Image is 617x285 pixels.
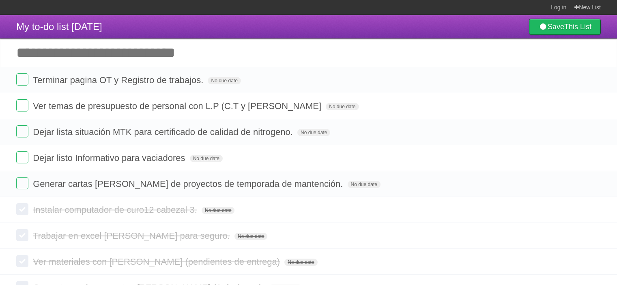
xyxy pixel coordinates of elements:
[16,229,28,241] label: Done
[297,129,330,136] span: No due date
[234,233,267,240] span: No due date
[16,99,28,111] label: Done
[33,231,232,241] span: Trabajar en excel [PERSON_NAME] para seguro.
[33,205,199,215] span: Instalar computador de curo12 cabezal 3.
[16,21,102,32] span: My to-do list [DATE]
[16,177,28,189] label: Done
[284,259,317,266] span: No due date
[33,153,187,163] span: Dejar listo Informativo para vaciadores
[33,127,295,137] span: Dejar lista situación MTK para certificado de calidad de nitrogeno.
[16,255,28,267] label: Done
[208,77,241,84] span: No due date
[190,155,223,162] span: No due date
[348,181,381,188] span: No due date
[16,151,28,163] label: Done
[326,103,359,110] span: No due date
[16,73,28,86] label: Done
[16,203,28,215] label: Done
[33,75,205,85] span: Terminar pagina OT y Registro de trabajos.
[33,101,323,111] span: Ver temas de presupuesto de personal con L.P (C.T y [PERSON_NAME]
[564,23,591,31] b: This List
[529,19,601,35] a: SaveThis List
[33,257,282,267] span: Ver materiales con [PERSON_NAME] (pendientes de entrega)
[33,179,345,189] span: Generar cartas [PERSON_NAME] de proyectos de temporada de mantención.
[16,125,28,137] label: Done
[202,207,234,214] span: No due date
